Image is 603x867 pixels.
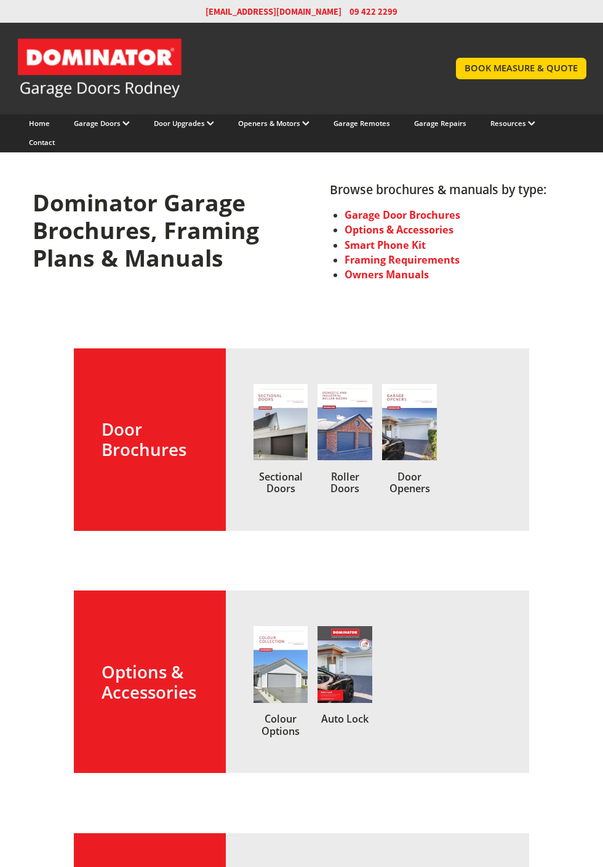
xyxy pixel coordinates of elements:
[74,119,130,128] a: Garage Doors
[33,189,297,281] h1: Dominator Garage Brochures, Framing Plans & Manuals
[349,6,397,18] span: 09 422 2299
[154,119,214,128] a: Door Upgrades
[29,138,55,147] a: Contact
[414,119,466,128] a: Garage Repairs
[345,253,460,267] a: Framing Requirements
[345,238,426,252] a: Smart Phone Kit
[345,208,460,222] a: Garage Door Brochures
[206,6,341,18] a: [EMAIL_ADDRESS][DOMAIN_NAME]
[102,662,198,702] h2: Options & Accessories
[456,58,586,79] a: BOOK MEASURE & QUOTE
[333,119,390,128] a: Garage Remotes
[330,183,546,202] h2: Browse brochures & manuals by type:
[238,119,309,128] a: Openers & Motors
[345,223,453,237] a: Options & Accessories
[490,119,535,128] a: Resources
[17,37,431,99] a: Garage Door and Secure Access Solutions homepage
[102,419,198,460] h2: Door Brochures
[29,119,50,128] a: Home
[345,268,429,281] a: Owners Manuals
